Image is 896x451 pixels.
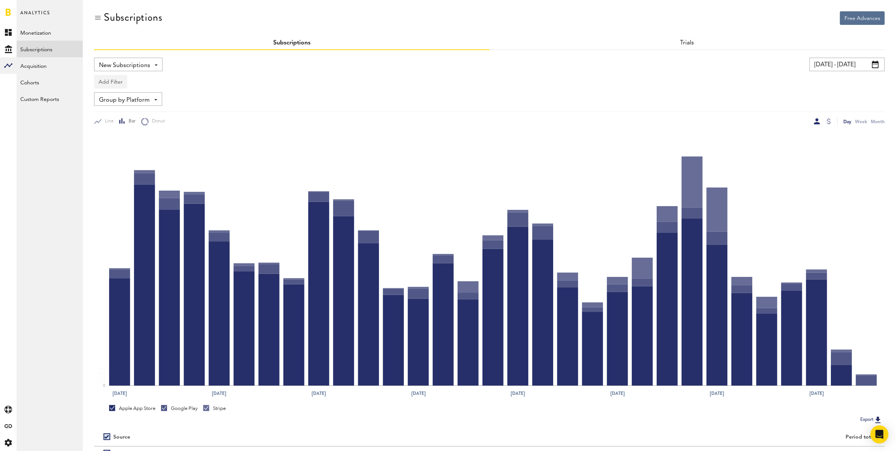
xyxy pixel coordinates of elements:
[511,390,525,397] text: [DATE]
[102,118,114,125] span: Line
[873,415,882,424] img: Export
[870,425,888,443] div: Open Intercom Messenger
[161,405,198,412] div: Google Play
[855,118,867,125] div: Week
[99,372,105,375] text: 300
[109,405,155,412] div: Apple App Store
[858,415,885,425] button: Export
[499,434,876,440] div: Period total
[871,118,885,125] div: Month
[94,75,127,89] button: Add Filter
[809,390,824,397] text: [DATE]
[203,405,226,412] div: Stripe
[55,5,82,12] span: Support
[17,74,83,90] a: Cohorts
[99,368,105,372] text: 400
[113,434,130,440] div: Source
[149,118,165,125] span: Donut
[680,40,694,46] a: Trials
[17,41,83,57] a: Subscriptions
[273,40,310,46] a: Subscriptions
[17,57,83,74] a: Acquisition
[99,376,105,379] text: 200
[113,390,127,397] text: [DATE]
[17,90,83,107] a: Custom Reports
[125,118,135,125] span: Bar
[17,24,83,41] a: Monetization
[411,390,426,397] text: [DATE]
[610,390,625,397] text: [DATE]
[99,380,105,384] text: 100
[843,118,851,125] div: Day
[104,11,162,23] div: Subscriptions
[840,11,885,25] button: Free Advances
[312,390,326,397] text: [DATE]
[99,94,150,107] span: Group by Platform
[20,8,50,24] span: Analytics
[212,390,227,397] text: [DATE]
[710,390,724,397] text: [DATE]
[103,384,105,388] text: 0
[99,59,150,72] span: New Subscriptions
